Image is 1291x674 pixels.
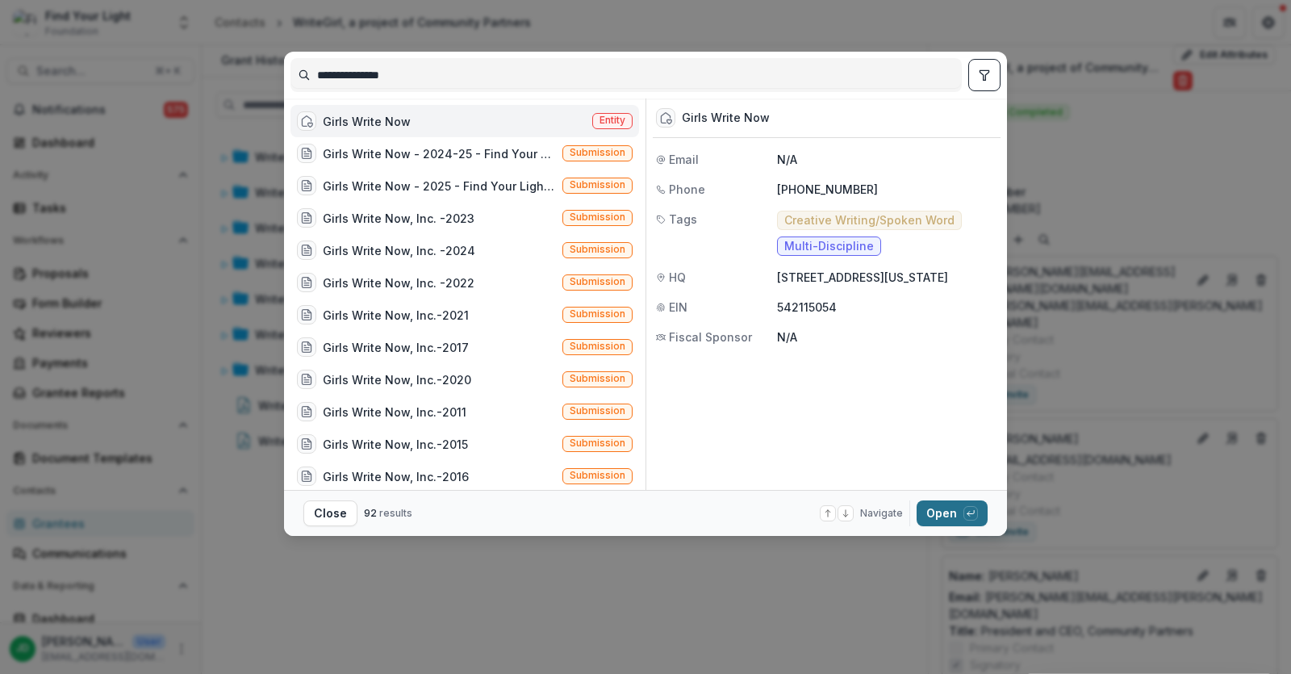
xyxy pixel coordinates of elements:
div: Girls Write Now, Inc.-2015 [323,436,468,453]
span: Submission [570,341,625,352]
span: HQ [669,269,686,286]
span: Submission [570,405,625,417]
div: Girls Write Now, Inc. -2023 [323,210,474,227]
div: Girls Write Now [682,111,770,125]
span: Entity [600,115,625,126]
span: Phone [669,181,705,198]
div: Girls Write Now [323,113,411,130]
span: Submission [570,437,625,449]
button: Close [303,500,357,526]
div: Girls Write Now, Inc.-2020 [323,371,471,388]
span: Fiscal Sponsor [669,329,752,345]
div: Girls Write Now, Inc.-2011 [323,404,466,421]
p: 542115054 [777,299,997,316]
span: EIN [669,299,687,316]
div: Girls Write Now - 2025 - Find Your Light Foundation 25/26 RFP Grant Application [323,178,556,195]
span: Creative Writing/Spoken Word [784,214,955,228]
p: N/A [777,151,997,168]
p: [PHONE_NUMBER] [777,181,997,198]
div: Girls Write Now - 2024-25 - Find Your Light Foundation Request for Proposal [323,145,556,162]
p: [STREET_ADDRESS][US_STATE] [777,269,997,286]
span: Submission [570,211,625,223]
span: Submission [570,147,625,158]
div: Girls Write Now, Inc.-2017 [323,339,469,356]
span: 92 [364,507,377,519]
div: Girls Write Now, Inc.-2021 [323,307,469,324]
button: toggle filters [968,59,1001,91]
span: Submission [570,179,625,190]
div: Girls Write Now, Inc. -2024 [323,242,475,259]
span: Multi-Discipline [784,240,874,253]
span: results [379,507,412,519]
div: Girls Write Now, Inc. -2022 [323,274,474,291]
span: Submission [570,373,625,384]
p: N/A [777,329,997,345]
span: Submission [570,470,625,481]
span: Navigate [860,506,903,521]
span: Email [669,151,699,168]
span: Tags [669,211,697,228]
button: Open [917,500,988,526]
span: Submission [570,276,625,287]
span: Submission [570,308,625,320]
div: Girls Write Now, Inc.-2016 [323,468,469,485]
span: Submission [570,244,625,255]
